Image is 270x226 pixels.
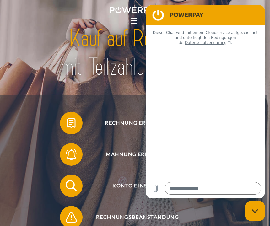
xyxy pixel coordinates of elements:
[60,112,207,134] button: Rechnung erhalten?
[68,143,207,166] span: Mahnung erhalten?
[52,110,215,136] a: Rechnung erhalten?
[52,142,215,167] a: Mahnung erhalten?
[110,7,160,13] img: logo-powerpay-white.svg
[68,112,207,134] span: Rechnung erhalten?
[42,23,228,83] img: title-powerpay_de.svg
[68,175,207,197] span: Konto einsehen
[60,143,207,166] button: Mahnung erhalten?
[64,116,78,130] img: qb_bill.svg
[245,201,265,221] iframe: Schaltfläche zum Öffnen des Messaging-Fensters; Konversation läuft
[64,179,78,193] img: qb_search.svg
[60,175,207,197] button: Konto einsehen
[64,148,78,162] img: qb_bell.svg
[52,173,215,198] a: Konto einsehen
[146,5,265,198] iframe: Messaging-Fenster
[64,210,78,224] img: qb_warning.svg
